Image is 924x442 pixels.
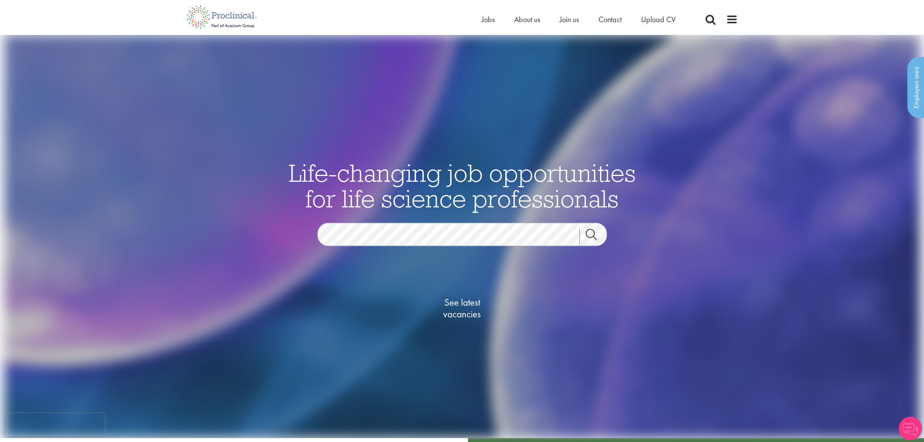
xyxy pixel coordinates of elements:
[579,228,613,244] a: Job search submit button
[5,413,105,437] iframe: reCAPTCHA
[641,14,676,24] a: Upload CV
[289,157,636,214] span: Life-changing job opportunities for life science professionals
[482,14,495,24] a: Jobs
[598,14,622,24] a: Contact
[560,14,579,24] a: Join us
[423,296,501,320] span: See latest vacancies
[899,417,922,440] img: Chatbot
[423,265,501,351] a: See latestvacancies
[4,35,920,438] img: candidate home
[514,14,540,24] a: About us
